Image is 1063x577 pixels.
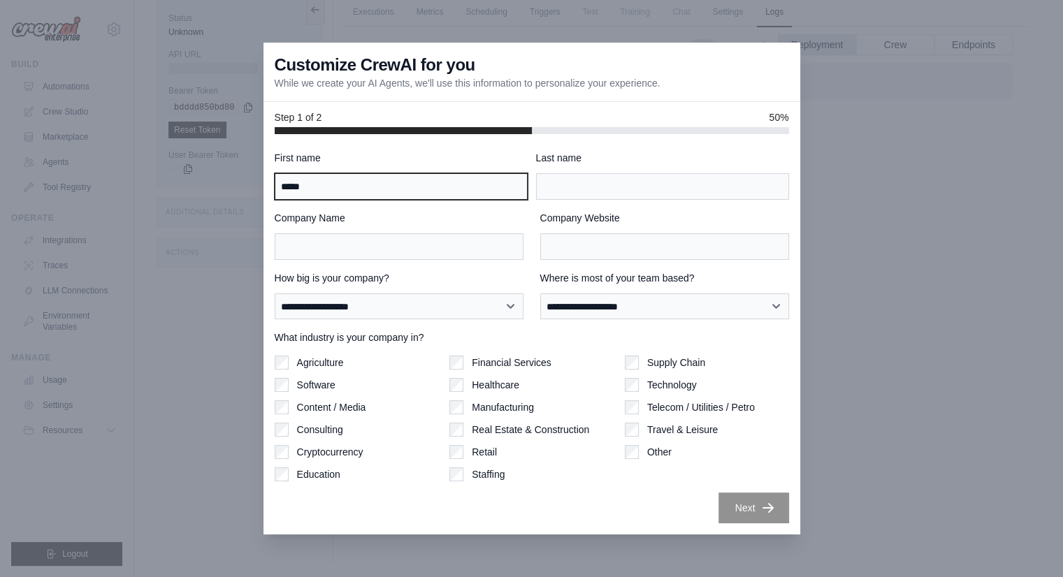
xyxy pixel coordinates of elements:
label: Agriculture [297,356,344,370]
label: Consulting [297,423,343,437]
label: Where is most of your team based? [540,271,789,285]
label: Last name [536,151,789,165]
label: What industry is your company in? [275,330,789,344]
button: Next [718,492,789,523]
label: Content / Media [297,400,366,414]
label: Cryptocurrency [297,445,363,459]
iframe: Chat Widget [993,510,1063,577]
label: Software [297,378,335,392]
label: Telecom / Utilities / Petro [647,400,755,414]
label: Company Website [540,211,789,225]
span: 50% [769,110,788,124]
label: Retail [472,445,497,459]
span: Step 1 of 2 [275,110,322,124]
label: Technology [647,378,697,392]
label: Education [297,467,340,481]
label: Supply Chain [647,356,705,370]
label: Real Estate & Construction [472,423,589,437]
label: First name [275,151,528,165]
label: Manufacturing [472,400,534,414]
label: Company Name [275,211,523,225]
p: While we create your AI Agents, we'll use this information to personalize your experience. [275,76,660,90]
label: How big is your company? [275,271,523,285]
label: Staffing [472,467,505,481]
label: Travel & Leisure [647,423,718,437]
label: Other [647,445,672,459]
h3: Customize CrewAI for you [275,54,475,76]
label: Healthcare [472,378,519,392]
label: Financial Services [472,356,551,370]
